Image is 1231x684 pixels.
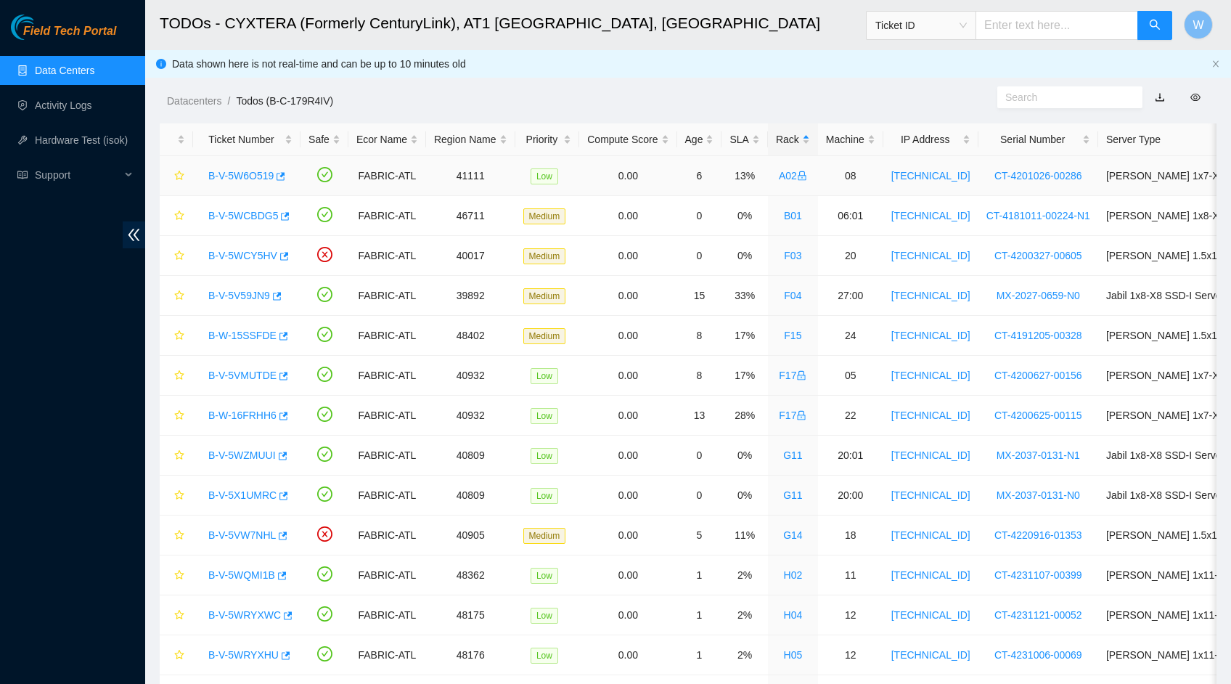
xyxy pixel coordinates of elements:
[35,134,128,146] a: Hardware Test (isok)
[721,516,767,555] td: 11%
[317,407,332,422] span: check-circle
[348,196,426,236] td: FABRIC-ATL
[818,156,883,196] td: 08
[174,370,184,382] span: star
[677,555,722,595] td: 1
[208,250,277,261] a: B-V-5WCY5HV
[994,609,1082,621] a: CT-4231121-00052
[994,649,1082,661] a: CT-4231006-00069
[35,99,92,111] a: Activity Logs
[426,476,515,516] td: 40809
[784,250,801,261] a: F03
[818,236,883,276] td: 20
[317,207,332,222] span: check-circle
[348,276,426,316] td: FABRIC-ATL
[783,529,802,541] a: G14
[891,290,970,301] a: [TECHNICAL_ID]
[721,236,767,276] td: 0%
[994,330,1082,341] a: CT-4191205-00328
[317,447,332,462] span: check-circle
[174,290,184,302] span: star
[818,356,883,396] td: 05
[1184,10,1213,39] button: W
[784,609,803,621] a: H04
[168,284,185,307] button: star
[677,396,722,436] td: 13
[1137,11,1172,40] button: search
[994,170,1082,182] a: CT-4201026-00286
[579,356,676,396] td: 0.00
[123,221,145,248] span: double-left
[168,404,185,427] button: star
[976,11,1138,40] input: Enter text here...
[317,646,332,661] span: check-circle
[891,649,970,661] a: [TECHNICAL_ID]
[891,370,970,381] a: [TECHNICAL_ID]
[348,236,426,276] td: FABRIC-ATL
[348,595,426,635] td: FABRIC-ATL
[426,276,515,316] td: 39892
[168,164,185,187] button: star
[174,610,184,622] span: star
[891,529,970,541] a: [TECHNICAL_ID]
[818,316,883,356] td: 24
[531,488,558,504] span: Low
[721,476,767,516] td: 0%
[784,649,803,661] a: H05
[35,160,120,190] span: Support
[167,95,221,107] a: Datacenters
[174,490,184,502] span: star
[174,171,184,182] span: star
[531,648,558,664] span: Low
[426,316,515,356] td: 48402
[174,410,184,422] span: star
[174,570,184,582] span: star
[531,368,558,384] span: Low
[721,316,767,356] td: 17%
[677,156,722,196] td: 6
[426,396,515,436] td: 40932
[317,247,332,262] span: close-circle
[168,364,185,387] button: star
[891,489,970,501] a: [TECHNICAL_ID]
[1193,16,1203,34] span: W
[317,526,332,542] span: close-circle
[208,170,274,182] a: B-V-5W6O519
[11,26,116,45] a: Akamai TechnologiesField Tech Portal
[317,367,332,382] span: check-circle
[994,569,1082,581] a: CT-4231107-00399
[348,436,426,476] td: FABRIC-ATL
[426,595,515,635] td: 48175
[426,196,515,236] td: 46711
[579,236,676,276] td: 0.00
[891,330,970,341] a: [TECHNICAL_ID]
[677,316,722,356] td: 8
[317,327,332,342] span: check-circle
[17,170,28,180] span: read
[426,555,515,595] td: 48362
[168,484,185,507] button: star
[227,95,230,107] span: /
[426,356,515,396] td: 40932
[236,95,333,107] a: Todos (B-C-179R4IV)
[168,324,185,347] button: star
[348,476,426,516] td: FABRIC-ATL
[677,356,722,396] td: 8
[994,370,1082,381] a: CT-4200627-00156
[523,208,566,224] span: Medium
[174,330,184,342] span: star
[779,370,806,381] a: F17lock
[721,595,767,635] td: 2%
[523,248,566,264] span: Medium
[317,486,332,502] span: check-circle
[818,396,883,436] td: 22
[784,569,803,581] a: H02
[348,156,426,196] td: FABRIC-ATL
[994,250,1082,261] a: CT-4200327-00605
[168,244,185,267] button: star
[891,449,970,461] a: [TECHNICAL_ID]
[579,516,676,555] td: 0.00
[168,643,185,667] button: star
[208,210,278,221] a: B-V-5WCBDG5
[783,449,802,461] a: G11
